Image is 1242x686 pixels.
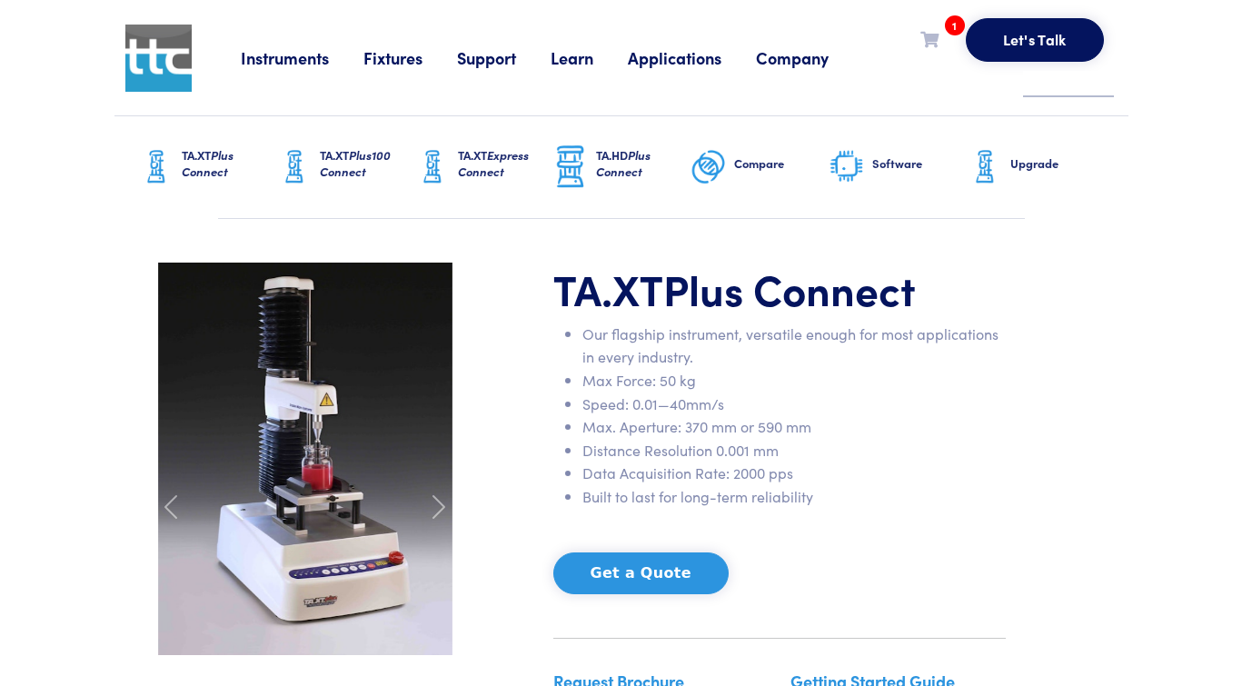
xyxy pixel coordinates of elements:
span: Plus Connect [182,146,233,180]
span: 1 [945,15,965,35]
a: Company [756,46,863,69]
h6: TA.HD [596,147,691,180]
button: Get a Quote [553,552,729,594]
h6: TA.XT [320,147,414,180]
h1: TA.XT [553,263,1006,315]
img: ttc_logo_1x1_v1.0.png [125,25,193,92]
span: Plus100 Connect [320,146,391,180]
li: Our flagship instrument, versatile enough for most applications in every industry. [582,323,1006,369]
a: TA.XTPlus Connect [138,116,276,218]
li: Data Acquisition Rate: 2000 pps [582,462,1006,485]
li: Speed: 0.01—40mm/s [582,393,1006,416]
a: Fixtures [363,46,457,69]
img: carousel-ta-xt-plus-bloom.jpg [158,263,452,655]
a: Applications [628,46,756,69]
a: Instruments [241,46,363,69]
button: Let's Talk [966,18,1104,62]
img: software-graphic.png [829,148,865,186]
li: Distance Resolution 0.001 mm [582,439,1006,462]
a: Learn [551,46,628,69]
h6: TA.XT [182,147,276,180]
img: compare-graphic.png [691,144,727,190]
h6: Upgrade [1010,155,1105,172]
li: Max Force: 50 kg [582,369,1006,393]
a: TA.XTExpress Connect [414,116,552,218]
img: ta-hd-graphic.png [552,144,589,191]
a: Support [457,46,551,69]
span: Express Connect [458,146,529,180]
a: Software [829,116,967,218]
li: Max. Aperture: 370 mm or 590 mm [582,415,1006,439]
span: Plus Connect [596,146,651,180]
img: ta-xt-graphic.png [414,144,451,190]
img: ta-xt-graphic.png [276,144,313,190]
a: TA.XTPlus100 Connect [276,116,414,218]
a: TA.HDPlus Connect [552,116,691,218]
h6: TA.XT [458,147,552,180]
img: ta-xt-graphic.png [138,144,174,190]
h6: Compare [734,155,829,172]
img: ta-xt-graphic.png [967,144,1003,190]
a: 1 [920,27,939,50]
li: Built to last for long-term reliability [582,485,1006,509]
a: Compare [691,116,829,218]
span: Plus Connect [663,259,916,317]
a: Upgrade [967,116,1105,218]
h6: Software [872,155,967,172]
